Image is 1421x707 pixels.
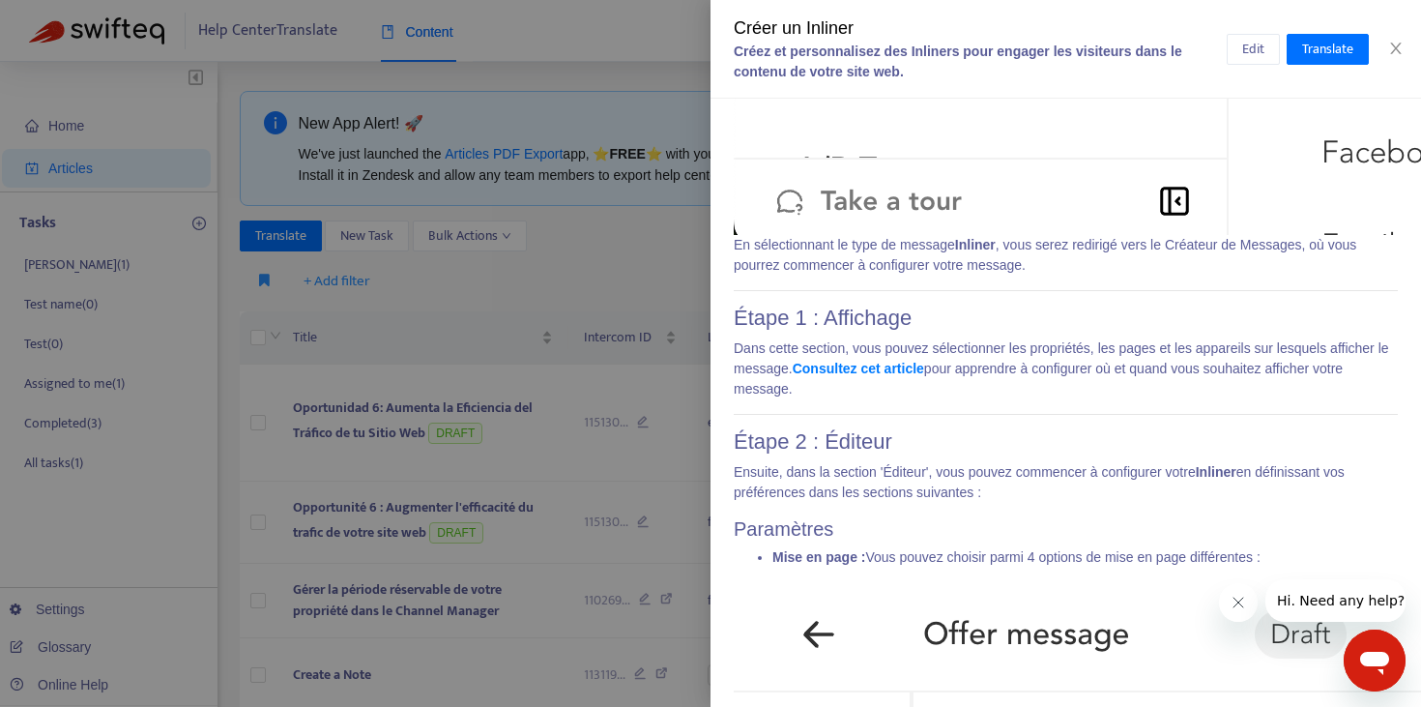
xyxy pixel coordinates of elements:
[1382,40,1409,58] button: Close
[1242,39,1264,60] span: Edit
[734,339,1398,399] p: Dans cette section, vous pouvez sélectionner les propriétés, les pages et les appareils sur lesqu...
[1196,464,1236,480] b: Inliner
[955,237,996,252] b: Inliner
[1219,583,1258,622] iframe: Close message
[1388,41,1404,56] span: close
[1302,39,1353,60] span: Translate
[793,361,924,376] a: Consultez cet article
[1227,34,1280,65] button: Edit
[772,547,1398,568] p: Vous pouvez choisir parmi 4 options de mise en page différentes :
[734,462,1398,503] p: Ensuite, dans la section 'Éditeur', vous pouvez commencer à configurer votre en définissant vos p...
[734,15,1227,42] div: Créer un Inliner
[1265,579,1406,622] iframe: Message from company
[734,42,1227,82] div: Créez et personnalisez des Inliners pour engager les visiteurs dans le contenu de votre site web.
[734,306,1398,331] h1: Étape 1 : Affichage
[734,517,1398,541] h2: Paramètres
[734,429,1398,455] h1: Étape 2 : Éditeur
[772,549,865,565] b: Mise en page :
[734,235,1398,276] p: En sélectionnant le type de message , vous serez redirigé vers le Créateur de Messages, où vous p...
[1344,630,1406,692] iframe: Button to launch messaging window
[1287,34,1369,65] button: Translate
